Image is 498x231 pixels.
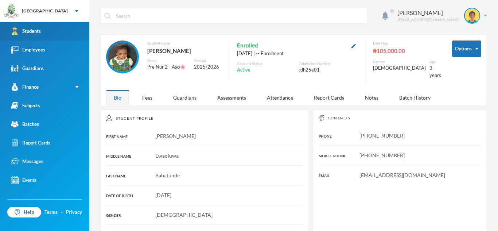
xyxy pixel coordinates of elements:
[22,8,68,14] div: [GEOGRAPHIC_DATA]
[106,90,129,105] div: Bio
[299,66,358,74] div: glh25e01
[108,42,137,72] img: STUDENT
[147,41,222,46] div: Student name
[397,8,459,17] div: [PERSON_NAME]
[465,8,479,23] img: STUDENT
[429,59,441,65] div: Age
[66,209,82,216] a: Privacy
[237,61,296,66] div: Account Status
[11,102,40,109] div: Subjects
[61,209,63,216] div: ·
[210,90,254,105] div: Assessments
[155,192,171,198] span: [DATE]
[373,41,441,46] div: Due Fees
[166,90,204,105] div: Guardians
[429,65,441,79] div: 3 years
[306,90,352,105] div: Report Cards
[135,90,160,105] div: Fees
[392,90,438,105] div: Batch History
[397,17,459,23] div: [EMAIL_ADDRESS][DOMAIN_NAME]
[4,4,19,19] img: logo
[155,212,213,218] span: [DEMOGRAPHIC_DATA]
[155,172,180,178] span: Babatunde
[359,152,405,158] span: [PHONE_NUMBER]
[237,50,358,57] div: [DATE] | -- Enrollment
[237,41,258,50] span: Enrolled
[299,61,358,66] div: Admission Number
[11,65,44,72] div: Guardians
[106,115,303,121] div: Student Profile
[44,209,58,216] a: Terms
[11,158,43,165] div: Messages
[194,63,222,71] div: 2025/2026
[194,58,222,63] div: Session
[359,132,405,139] span: [PHONE_NUMBER]
[359,172,445,178] span: [EMAIL_ADDRESS][DOMAIN_NAME]
[155,133,196,139] span: [PERSON_NAME]
[115,8,363,24] input: Search
[104,13,111,19] img: search
[373,46,441,55] div: ₦105,000.00
[259,90,301,105] div: Attendance
[373,59,426,65] div: Gender
[237,66,250,74] span: Active
[349,41,358,50] button: Edit
[319,115,481,121] div: Contacts
[373,65,426,72] div: [DEMOGRAPHIC_DATA]
[452,41,481,57] button: Options
[11,176,36,184] div: Events
[147,63,188,71] div: Pre Nur 2 - Aso🌸
[7,207,41,218] a: Help
[357,90,386,105] div: Notes
[147,46,222,55] div: [PERSON_NAME]
[11,27,41,35] div: Students
[11,139,50,147] div: Report Cards
[147,58,188,63] div: Batch
[11,83,39,91] div: Finance
[155,153,179,159] span: Ewaoluwa
[11,120,39,128] div: Batches
[11,46,45,54] div: Employees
